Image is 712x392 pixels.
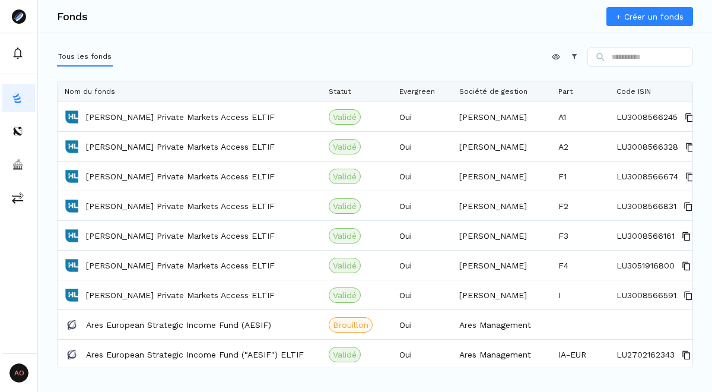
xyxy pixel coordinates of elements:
div: Oui [392,191,452,220]
a: Ares European Strategic Income Fund ("AESIF") ELTIF [86,349,304,361]
span: AO [9,363,28,382]
img: asset-managers [12,159,24,170]
div: [PERSON_NAME] [452,221,551,250]
img: Hamilton Lane Private Markets Access ELTIF [65,258,79,273]
a: + Créer un fonds [606,7,693,26]
a: [PERSON_NAME] Private Markets Access ELTIF [86,170,275,182]
span: Validé [333,170,357,182]
span: LU3008566591 [616,281,676,310]
div: F1 [551,162,609,191]
div: Oui [392,132,452,161]
div: [PERSON_NAME] [452,102,551,131]
img: Hamilton Lane Private Markets Access ELTIF [65,288,79,302]
a: [PERSON_NAME] Private Markets Access ELTIF [86,260,275,271]
span: Validé [333,200,357,212]
span: Code ISIN [616,87,651,96]
span: Société de gestion [459,87,527,96]
img: funds [12,92,24,104]
img: Hamilton Lane Private Markets Access ELTIF [65,229,79,243]
button: Copy [683,170,697,184]
a: [PERSON_NAME] Private Markets Access ELTIF [86,200,275,212]
span: Validé [333,141,357,153]
button: Copy [679,229,694,244]
div: IA-EUR [551,340,609,369]
div: F4 [551,251,609,280]
a: [PERSON_NAME] Private Markets Access ELTIF [86,289,275,301]
img: Ares European Strategic Income Fund (AESIF) [65,318,79,332]
span: LU3008566674 [616,162,678,191]
div: [PERSON_NAME] [452,251,551,280]
div: Oui [392,340,452,369]
div: Ares Management [452,310,551,339]
button: Copy [681,200,695,214]
img: Hamilton Lane Private Markets Access ELTIF [65,199,79,213]
span: LU3008566161 [616,222,675,251]
div: [PERSON_NAME] [452,132,551,161]
img: Ares European Strategic Income Fund ("AESIF") ELTIF [65,347,79,362]
div: Ares Management [452,340,551,369]
a: Ares European Strategic Income Fund (AESIF) [86,319,271,331]
button: Copy [683,140,697,154]
div: Oui [392,251,452,280]
div: [PERSON_NAME] [452,162,551,191]
img: Hamilton Lane Private Markets Access ELTIF [65,169,79,184]
div: A1 [551,102,609,131]
button: commissions [2,184,35,212]
img: Hamilton Lane Private Markets Access ELTIF [65,140,79,154]
button: funds [2,84,35,112]
div: [PERSON_NAME] [452,280,551,309]
span: Validé [333,111,357,123]
button: Copy [679,259,694,273]
h3: Fonds [57,11,88,22]
div: Oui [392,280,452,309]
span: LU3051916800 [616,251,675,280]
span: Evergreen [399,87,435,96]
span: Part [558,87,573,96]
span: Validé [333,289,357,301]
span: Brouillon [333,319,368,331]
span: LU3008566328 [616,132,678,162]
button: asset-managers [2,150,35,179]
button: Copy [682,110,697,125]
div: A2 [551,132,609,161]
img: commissions [12,192,24,204]
div: Oui [392,221,452,250]
img: distributors [12,125,24,137]
span: LU3008566245 [616,103,678,132]
button: Copy [679,348,694,362]
span: Validé [333,230,357,242]
div: Oui [392,102,452,131]
div: F2 [551,191,609,220]
div: F3 [551,221,609,250]
button: Copy [681,289,695,303]
a: [PERSON_NAME] Private Markets Access ELTIF [86,111,275,123]
div: Oui [392,310,452,339]
div: Oui [392,162,452,191]
button: distributors [2,117,35,146]
span: Validé [333,260,357,271]
a: [PERSON_NAME] Private Markets Access ELTIF [86,141,275,153]
span: Statut [329,87,351,96]
span: Validé [333,349,357,361]
div: I [551,280,609,309]
img: Hamilton Lane Private Markets Access ELTIF [65,110,79,124]
span: Nom du fonds [65,87,115,96]
div: [PERSON_NAME] [452,191,551,220]
span: LU2702162343 [616,340,675,369]
a: [PERSON_NAME] Private Markets Access ELTIF [86,230,275,242]
span: LU3008566831 [616,192,676,221]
